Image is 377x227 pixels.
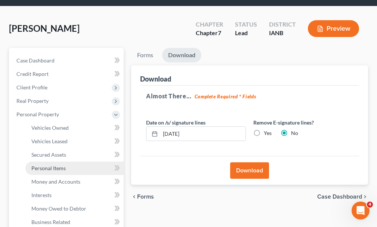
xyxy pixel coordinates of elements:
[196,20,223,29] div: Chapter
[269,20,296,29] div: District
[367,202,373,208] span: 4
[16,57,55,64] span: Case Dashboard
[131,194,164,200] button: chevron_left Forms
[16,84,47,91] span: Client Profile
[131,194,137,200] i: chevron_left
[362,194,368,200] i: chevron_right
[317,194,368,200] a: Case Dashboard chevron_right
[160,127,245,141] input: MM/DD/YYYY
[25,162,124,175] a: Personal Items
[162,48,201,62] a: Download
[195,93,256,99] strong: Complete Required * Fields
[25,121,124,135] a: Vehicles Owned
[140,74,171,83] div: Download
[269,29,296,37] div: IANB
[308,20,359,37] button: Preview
[16,111,59,117] span: Personal Property
[317,194,362,200] span: Case Dashboard
[146,92,353,101] h5: Almost There...
[235,20,257,29] div: Status
[137,194,154,200] span: Forms
[31,165,66,171] span: Personal Items
[25,202,124,215] a: Money Owed to Debtor
[9,23,80,34] span: [PERSON_NAME]
[25,175,124,188] a: Money and Accounts
[352,202,370,220] iframe: Intercom live chat
[10,54,124,67] a: Case Dashboard
[25,148,124,162] a: Secured Assets
[291,129,298,137] label: No
[25,188,124,202] a: Interests
[146,119,206,126] label: Date on /s/ signature lines
[31,138,68,144] span: Vehicles Leased
[196,29,223,37] div: Chapter
[31,151,66,158] span: Secured Assets
[230,162,269,179] button: Download
[264,129,272,137] label: Yes
[10,67,124,81] a: Credit Report
[253,119,353,126] label: Remove E-signature lines?
[31,219,70,225] span: Business Related
[218,29,221,36] span: 7
[31,192,52,198] span: Interests
[31,125,69,131] span: Vehicles Owned
[16,71,49,77] span: Credit Report
[31,178,80,185] span: Money and Accounts
[16,98,49,104] span: Real Property
[235,29,257,37] div: Lead
[131,48,159,62] a: Forms
[25,135,124,148] a: Vehicles Leased
[31,205,86,212] span: Money Owed to Debtor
